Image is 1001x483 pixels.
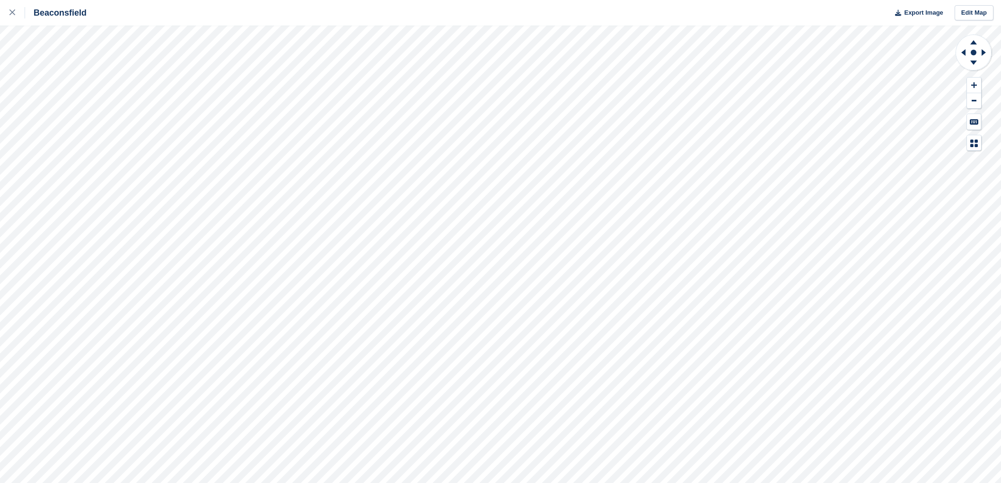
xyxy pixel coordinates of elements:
span: Export Image [904,8,943,18]
button: Zoom Out [967,93,981,109]
button: Export Image [889,5,943,21]
button: Keyboard Shortcuts [967,114,981,130]
div: Beaconsfield [25,7,87,18]
button: Map Legend [967,135,981,151]
a: Edit Map [955,5,993,21]
button: Zoom In [967,78,981,93]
